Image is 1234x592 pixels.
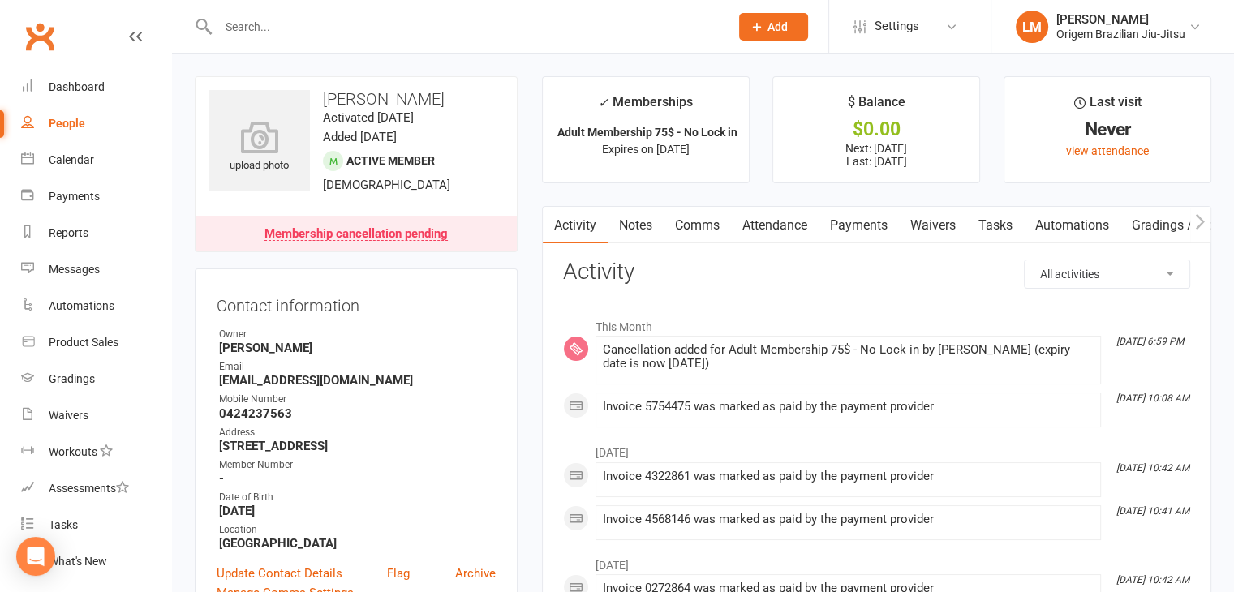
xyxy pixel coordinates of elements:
a: Product Sales [21,324,171,361]
strong: [STREET_ADDRESS] [219,439,496,453]
div: Cancellation added for Adult Membership 75$ - No Lock in by [PERSON_NAME] (expiry date is now [DA... [603,343,1094,371]
div: Product Sales [49,336,118,349]
div: Membership cancellation pending [264,228,448,241]
h3: Contact information [217,290,496,315]
div: upload photo [209,121,310,174]
div: Member Number [219,457,496,473]
a: Attendance [731,207,819,244]
time: Added [DATE] [323,130,397,144]
strong: [EMAIL_ADDRESS][DOMAIN_NAME] [219,373,496,388]
a: Payments [21,178,171,215]
div: Location [219,522,496,538]
div: Automations [49,299,114,312]
strong: - [219,471,496,486]
a: Update Contact Details [217,564,342,583]
div: Address [219,425,496,440]
a: Waivers [21,397,171,434]
div: What's New [49,555,107,568]
time: Activated [DATE] [323,110,414,125]
a: Tasks [21,507,171,543]
div: Payments [49,190,100,203]
a: Dashboard [21,69,171,105]
i: [DATE] 10:41 AM [1116,505,1189,517]
span: [DEMOGRAPHIC_DATA] [323,178,450,192]
a: Tasks [967,207,1024,244]
div: Owner [219,327,496,342]
div: Assessments [49,482,129,495]
div: Invoice 4568146 was marked as paid by the payment provider [603,513,1094,526]
h3: [PERSON_NAME] [209,90,504,108]
div: People [49,117,85,130]
li: This Month [563,310,1190,336]
div: Email [219,359,496,375]
div: Last visit [1074,92,1142,121]
strong: [GEOGRAPHIC_DATA] [219,536,496,551]
div: Open Intercom Messenger [16,537,55,576]
div: Invoice 5754475 was marked as paid by the payment provider [603,400,1094,414]
div: Mobile Number [219,392,496,407]
div: Tasks [49,518,78,531]
a: Gradings [21,361,171,397]
div: Workouts [49,445,97,458]
a: People [21,105,171,142]
strong: [DATE] [219,504,496,518]
a: Reports [21,215,171,251]
a: Flag [387,564,410,583]
a: view attendance [1066,144,1149,157]
strong: 0424237563 [219,406,496,421]
li: [DATE] [563,435,1190,461]
div: Reports [49,226,88,239]
a: Assessments [21,470,171,507]
a: Waivers [899,207,967,244]
a: Payments [819,207,899,244]
a: Activity [543,207,608,244]
div: Invoice 4322861 was marked as paid by the payment provider [603,470,1094,483]
h3: Activity [563,260,1190,285]
div: Calendar [49,153,94,166]
button: Add [739,13,808,41]
strong: [PERSON_NAME] [219,341,496,355]
div: Gradings [49,372,95,385]
div: Never [1019,121,1196,138]
div: $ Balance [848,92,905,121]
i: ✓ [598,95,608,110]
span: Add [767,20,788,33]
a: What's New [21,543,171,580]
a: Archive [455,564,496,583]
i: [DATE] 10:42 AM [1116,574,1189,586]
li: [DATE] [563,548,1190,574]
a: Comms [664,207,731,244]
a: Automations [21,288,171,324]
i: [DATE] 10:42 AM [1116,462,1189,474]
i: [DATE] 10:08 AM [1116,393,1189,404]
strong: Adult Membership 75$ - No Lock in [557,126,737,139]
a: Clubworx [19,16,60,57]
span: Expires on [DATE] [602,143,690,156]
a: Messages [21,251,171,288]
i: [DATE] 6:59 PM [1116,336,1184,347]
a: Notes [608,207,664,244]
div: Dashboard [49,80,105,93]
div: LM [1016,11,1048,43]
a: Automations [1024,207,1120,244]
div: Messages [49,263,100,276]
div: Date of Birth [219,490,496,505]
a: Workouts [21,434,171,470]
div: $0.00 [788,121,965,138]
p: Next: [DATE] Last: [DATE] [788,142,965,168]
a: Calendar [21,142,171,178]
div: Origem Brazilian Jiu-Jitsu [1056,27,1185,41]
input: Search... [213,15,718,38]
div: [PERSON_NAME] [1056,12,1185,27]
div: Waivers [49,409,88,422]
span: Active member [346,154,435,167]
div: Memberships [598,92,693,122]
span: Settings [875,8,919,45]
